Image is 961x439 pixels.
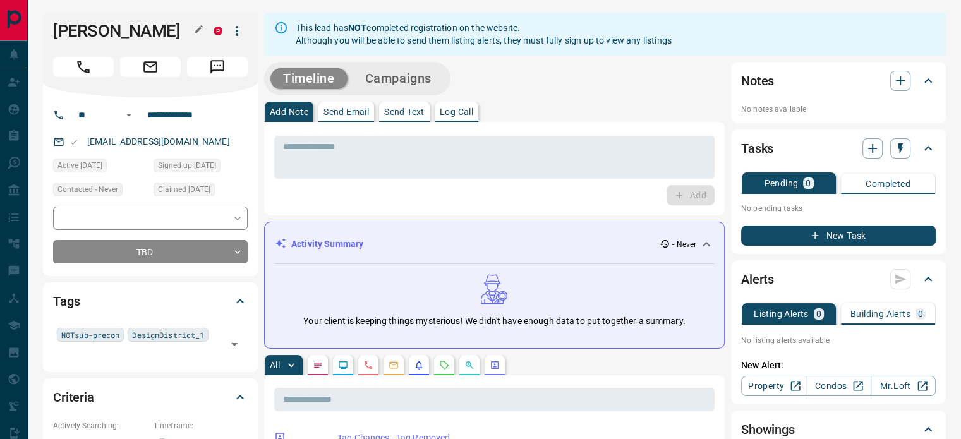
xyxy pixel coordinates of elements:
div: Tags [53,286,248,316]
a: Condos [806,376,871,396]
p: No pending tasks [741,199,936,218]
h2: Notes [741,71,774,91]
div: Notes [741,66,936,96]
p: Completed [866,179,910,188]
a: Property [741,376,806,396]
svg: Calls [363,360,373,370]
p: 0 [918,310,923,318]
svg: Emails [389,360,399,370]
p: Add Note [270,107,308,116]
div: Alerts [741,264,936,294]
p: Building Alerts [850,310,910,318]
span: Active [DATE] [57,159,102,172]
svg: Lead Browsing Activity [338,360,348,370]
button: Timeline [270,68,348,89]
button: New Task [741,226,936,246]
p: Activity Summary [291,238,363,251]
span: Signed up [DATE] [158,159,216,172]
h2: Alerts [741,269,774,289]
span: Call [53,57,114,77]
p: 0 [806,179,811,188]
p: Your client is keeping things mysterious! We didn't have enough data to put together a summary. [303,315,685,328]
span: Claimed [DATE] [158,183,210,196]
span: Contacted - Never [57,183,118,196]
span: Email [120,57,181,77]
a: [EMAIL_ADDRESS][DOMAIN_NAME] [87,136,230,147]
p: All [270,361,280,370]
button: Campaigns [353,68,444,89]
div: Criteria [53,382,248,412]
h2: Tasks [741,138,773,159]
div: This lead has completed registration on the website. Although you will be able to send them listi... [296,16,672,52]
svg: Notes [313,360,323,370]
p: Timeframe: [154,420,248,431]
span: DesignDistrict_1 [132,328,204,341]
button: Open [121,107,136,123]
h2: Criteria [53,387,94,407]
strong: NOT [348,23,366,33]
p: 0 [816,310,821,318]
p: Pending [764,179,798,188]
div: TBD [53,240,248,263]
div: Sun Aug 15 2021 [154,183,248,200]
p: Log Call [440,107,473,116]
p: New Alert: [741,359,936,372]
p: Send Text [384,107,425,116]
h2: Tags [53,291,80,311]
div: property.ca [214,27,222,35]
p: - Never [672,239,696,250]
p: Send Email [323,107,369,116]
p: Listing Alerts [754,310,809,318]
p: No notes available [741,104,936,115]
div: Sun Aug 15 2021 [154,159,248,176]
div: Sun Aug 15 2021 [53,159,147,176]
span: Message [187,57,248,77]
p: No listing alerts available [741,335,936,346]
svg: Opportunities [464,360,474,370]
div: Activity Summary- Never [275,232,714,256]
span: NOTsub-precon [61,328,119,341]
svg: Email Valid [70,138,78,147]
svg: Listing Alerts [414,360,424,370]
svg: Requests [439,360,449,370]
h1: [PERSON_NAME] [53,21,195,41]
a: Mr.Loft [871,376,936,396]
div: Tasks [741,133,936,164]
button: Open [226,335,243,353]
svg: Agent Actions [490,360,500,370]
p: Actively Searching: [53,420,147,431]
